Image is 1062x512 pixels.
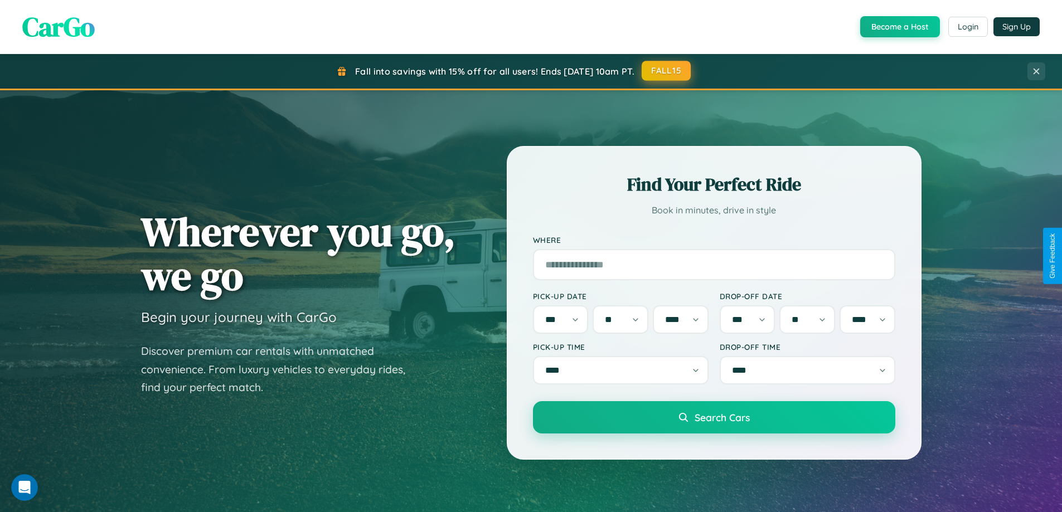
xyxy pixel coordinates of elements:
label: Drop-off Date [720,291,895,301]
div: Give Feedback [1049,233,1056,279]
button: Sign Up [993,17,1040,36]
label: Where [533,235,895,245]
button: Search Cars [533,401,895,433]
label: Pick-up Date [533,291,709,301]
label: Drop-off Time [720,342,895,352]
button: Login [948,17,988,37]
iframe: Intercom live chat [11,474,38,501]
span: Fall into savings with 15% off for all users! Ends [DATE] 10am PT. [355,66,634,77]
p: Book in minutes, drive in style [533,202,895,218]
span: Search Cars [695,411,750,423]
h3: Begin your journey with CarGo [141,309,337,325]
button: FALL15 [642,61,691,81]
p: Discover premium car rentals with unmatched convenience. From luxury vehicles to everyday rides, ... [141,342,420,397]
button: Become a Host [860,16,940,37]
h1: Wherever you go, we go [141,209,455,298]
h2: Find Your Perfect Ride [533,172,895,197]
label: Pick-up Time [533,342,709,352]
span: CarGo [22,8,95,45]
